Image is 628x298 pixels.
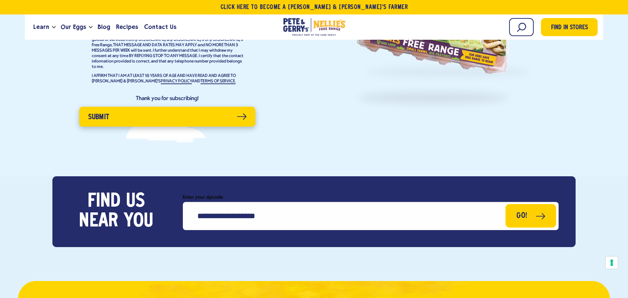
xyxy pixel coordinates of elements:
[61,22,86,31] span: Our Eggs
[509,18,534,36] input: Search
[92,32,244,70] p: I understand that I am not required to grant consent as a condition of purchasing goods or servic...
[30,17,52,37] a: Learn
[69,192,163,232] h3: Find us near you
[79,107,255,126] button: Submit
[201,79,235,84] a: TERMS OF SERVICE.
[33,22,49,31] span: Learn
[58,17,89,37] a: Our Eggs
[95,17,113,37] a: Blog
[551,23,588,33] span: Find in Stores
[541,18,598,36] a: Find in Stores
[98,22,110,31] span: Blog
[113,17,141,37] a: Recipes
[161,79,192,84] a: PRIVACY POLICY
[183,193,559,202] label: Enter your zipcode
[92,73,244,84] p: I AFFIRM THAT I AM AT LEAST 18 YEARS OF AGE AND HAVE READ AND AGREE TO [PERSON_NAME] & [PERSON_NA...
[606,256,618,269] button: Your consent preferences for tracking technologies
[116,22,138,31] span: Recipes
[81,95,254,102] div: Thank you for subscribing!
[89,26,93,29] button: Open the dropdown menu for Our Eggs
[144,22,176,31] span: Contact Us
[141,17,179,37] a: Contact Us
[52,26,56,29] button: Open the dropdown menu for Learn
[506,204,556,228] button: Go!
